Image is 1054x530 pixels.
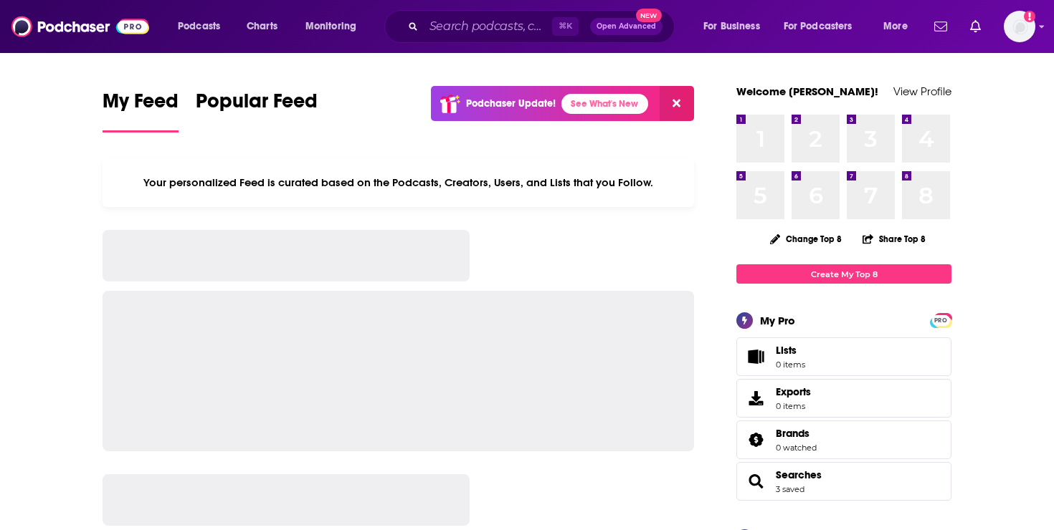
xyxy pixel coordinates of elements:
[932,314,949,325] a: PRO
[761,230,850,248] button: Change Top 8
[741,471,770,491] a: Searches
[784,16,853,37] span: For Podcasters
[424,15,552,38] input: Search podcasts, credits, & more...
[305,16,356,37] span: Monitoring
[774,15,873,38] button: open menu
[929,14,953,39] a: Show notifications dropdown
[776,427,817,440] a: Brands
[590,18,663,35] button: Open AdvancedNew
[776,385,811,398] span: Exports
[168,15,239,38] button: open menu
[776,427,810,440] span: Brands
[1004,11,1035,42] img: User Profile
[237,15,286,38] a: Charts
[1004,11,1035,42] button: Show profile menu
[862,225,926,253] button: Share Top 8
[893,85,951,98] a: View Profile
[873,15,926,38] button: open menu
[736,379,951,418] a: Exports
[776,401,811,411] span: 0 items
[932,315,949,326] span: PRO
[196,89,318,122] span: Popular Feed
[776,344,805,357] span: Lists
[247,16,277,37] span: Charts
[776,468,822,481] a: Searches
[398,10,688,43] div: Search podcasts, credits, & more...
[636,9,662,22] span: New
[196,89,318,132] a: Popular Feed
[561,94,648,114] a: See What's New
[103,158,694,207] div: Your personalized Feed is curated based on the Podcasts, Creators, Users, and Lists that you Follow.
[1004,11,1035,42] span: Logged in as maiak
[103,89,179,132] a: My Feed
[741,347,770,367] span: Lists
[736,462,951,501] span: Searches
[964,14,987,39] a: Show notifications dropdown
[597,23,656,30] span: Open Advanced
[776,484,804,494] a: 3 saved
[736,85,878,98] a: Welcome [PERSON_NAME]!
[103,89,179,122] span: My Feed
[295,15,375,38] button: open menu
[741,430,770,450] a: Brands
[883,16,908,37] span: More
[466,97,556,110] p: Podchaser Update!
[736,420,951,459] span: Brands
[736,264,951,284] a: Create My Top 8
[1024,11,1035,22] svg: Add a profile image
[11,13,149,40] img: Podchaser - Follow, Share and Rate Podcasts
[760,314,795,327] div: My Pro
[776,360,805,370] span: 0 items
[693,15,778,38] button: open menu
[736,337,951,376] a: Lists
[703,16,760,37] span: For Business
[776,443,817,453] a: 0 watched
[741,388,770,408] span: Exports
[776,344,797,357] span: Lists
[552,17,579,36] span: ⌘ K
[178,16,220,37] span: Podcasts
